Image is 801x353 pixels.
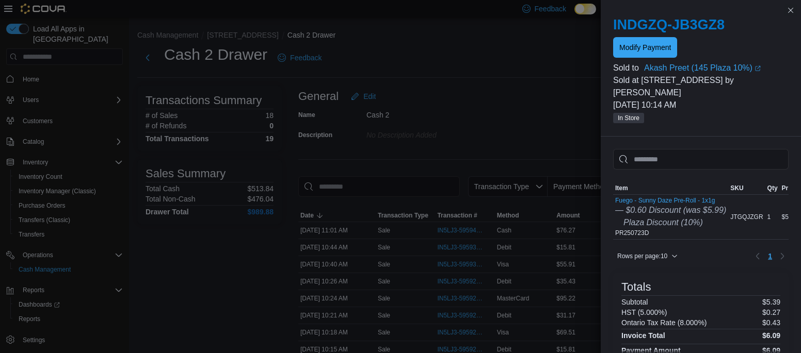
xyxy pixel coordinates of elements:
[762,318,780,327] p: $0.43
[762,308,780,316] p: $0.27
[764,248,776,264] button: Page 1 of 1
[615,197,726,204] button: Fuego - Sunny Daze Pre-Roll - 1x1g
[623,218,703,227] i: Plaza Discount (10%)
[618,113,639,123] span: In Store
[621,318,707,327] h6: Ontario Tax Rate (8.000%)
[619,42,671,53] span: Modify Payment
[751,250,764,262] button: Previous page
[644,62,789,74] a: Akash Preet (145 Plaza 10%)External link
[764,248,776,264] ul: Pagination for table: MemoryTable from EuiInMemoryTable
[768,251,772,261] span: 1
[762,331,780,340] h4: $6.09
[755,65,761,72] svg: External link
[621,331,665,340] h4: Invoice Total
[613,99,789,111] p: [DATE] 10:14 AM
[776,250,789,262] button: Next page
[617,252,667,260] span: Rows per page : 10
[613,182,728,194] button: Item
[762,298,780,306] p: $5.39
[784,4,797,16] button: Close this dialog
[613,37,677,58] button: Modify Payment
[728,182,765,194] button: SKU
[780,182,799,194] button: Price
[730,184,743,192] span: SKU
[613,113,644,123] span: In Store
[780,211,799,223] div: $5.39
[613,62,642,74] div: Sold to
[765,182,780,194] button: Qty
[767,184,778,192] span: Qty
[613,250,682,262] button: Rows per page:10
[615,184,628,192] span: Item
[782,184,797,192] span: Price
[613,16,789,33] h2: INDGZQ-JB3GZ8
[615,204,726,216] div: — $0.60 Discount (was $5.99)
[613,149,789,170] input: This is a search bar. As you type, the results lower in the page will automatically filter.
[730,213,763,221] span: JTGQJZGR
[613,74,789,99] p: Sold at [STREET_ADDRESS] by [PERSON_NAME]
[621,308,667,316] h6: HST (5.000%)
[765,211,780,223] div: 1
[621,298,648,306] h6: Subtotal
[615,197,726,237] div: PR250723D
[621,281,651,293] h3: Totals
[751,248,789,264] nav: Pagination for table: MemoryTable from EuiInMemoryTable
